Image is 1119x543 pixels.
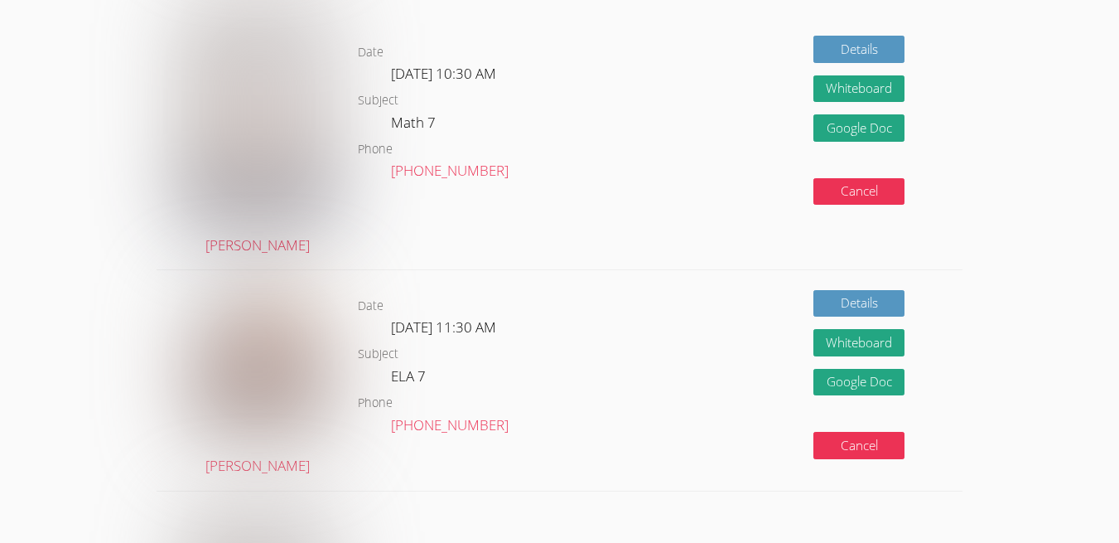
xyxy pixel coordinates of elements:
a: [PERSON_NAME] [181,283,333,478]
a: Details [813,36,904,63]
a: Details [813,290,904,318]
button: Whiteboard [813,329,904,356]
button: Cancel [813,178,904,206]
dd: ELA 7 [391,365,429,393]
dt: Date [358,296,383,317]
button: Whiteboard [813,75,904,103]
a: Google Doc [813,369,904,396]
button: Cancel [813,432,904,459]
dt: Date [358,42,383,63]
dt: Subject [358,90,398,111]
dt: Subject [358,344,398,365]
span: [DATE] 11:30 AM [391,318,496,337]
dt: Phone [358,393,393,414]
a: Google Doc [813,114,904,142]
dt: Phone [358,139,393,160]
img: Screenshot%202025-03-23%20at%207.52.37%E2%80%AFPM.png [181,283,333,447]
a: [PHONE_NUMBER] [391,415,509,434]
span: [DATE] 10:30 AM [391,64,496,83]
dd: Math 7 [391,111,439,139]
a: [PHONE_NUMBER] [391,161,509,180]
